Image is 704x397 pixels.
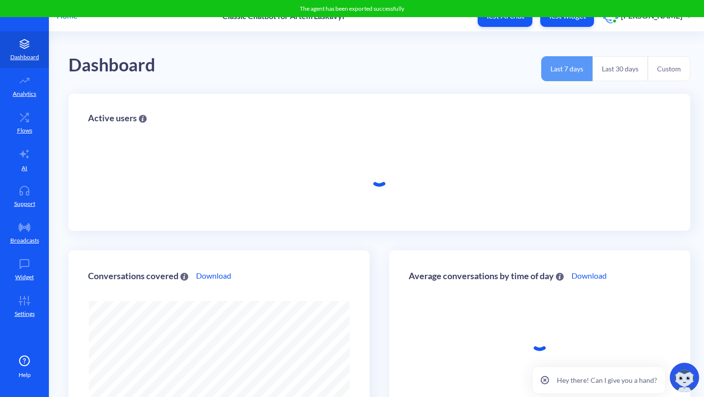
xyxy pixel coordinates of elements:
[19,371,31,379] span: Help
[572,270,607,282] a: Download
[88,271,188,281] div: Conversations covered
[13,89,36,98] p: Analytics
[557,375,657,385] p: Hey there! Can I give you a hand?
[593,56,648,81] button: Last 30 days
[68,51,155,79] div: Dashboard
[17,126,32,135] p: Flows
[88,113,147,123] div: Active users
[196,270,231,282] a: Download
[14,199,35,208] p: Support
[10,236,39,245] p: Broadcasts
[409,271,564,281] div: Average conversations by time of day
[670,363,699,392] img: copilot-icon.svg
[15,309,35,318] p: Settings
[10,53,39,62] p: Dashboard
[541,56,593,81] button: Last 7 days
[22,164,27,173] p: AI
[300,5,404,12] span: The agent has been exported successfully
[648,56,690,81] button: Custom
[15,273,34,282] p: Widget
